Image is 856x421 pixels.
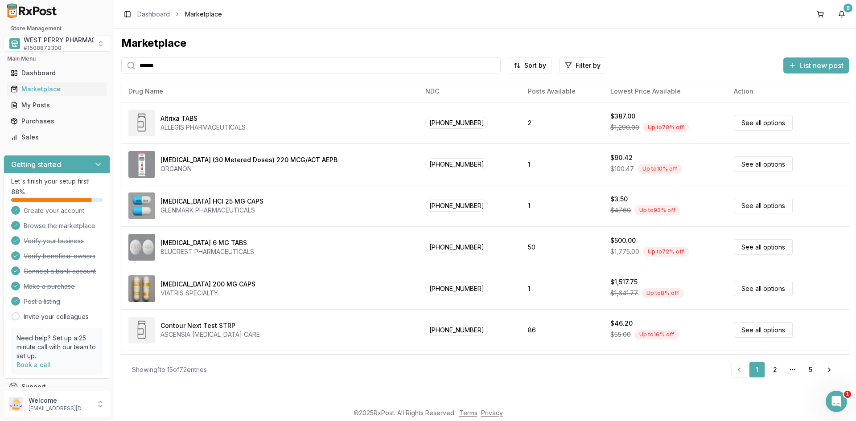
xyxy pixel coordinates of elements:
span: $1,290.00 [610,123,639,132]
img: RxPost Logo [4,4,61,18]
div: Dashboard [11,69,103,78]
th: Posts Available [521,81,603,102]
a: 5 [802,362,819,378]
span: Verify beneficial owners [24,252,95,261]
button: Filter by [559,57,606,74]
th: Lowest Price Available [603,81,727,102]
img: Asmanex (30 Metered Doses) 220 MCG/ACT AEPB [128,151,155,178]
span: Browse the marketplace [24,221,95,230]
td: 1 [521,268,603,309]
div: Marketplace [11,85,103,94]
span: Filter by [576,61,601,70]
div: Up to 10 % off [638,164,682,174]
span: WEST PERRY PHARMACY INC [24,36,113,45]
span: List new post [799,60,844,71]
a: Book a call [16,361,51,368]
div: Up to 16 % off [634,330,679,339]
th: Drug Name [121,81,418,102]
a: Sales [7,129,107,145]
td: 1 [521,143,603,185]
span: Marketplace [185,10,222,19]
a: Privacy [481,409,503,417]
div: ALLEGIS PHARMACEUTICALS [160,123,246,132]
span: Verify your business [24,237,84,245]
div: [MEDICAL_DATA] 200 MG CAPS [160,280,255,289]
p: [EMAIL_ADDRESS][DOMAIN_NAME] [29,405,91,412]
span: [PHONE_NUMBER] [425,241,488,253]
a: See all options [734,322,793,338]
div: Up to 8 % off [642,288,684,298]
button: Support [4,379,110,395]
a: Purchases [7,113,107,129]
p: Welcome [29,396,91,405]
a: See all options [734,115,793,131]
a: Marketplace [7,81,107,97]
span: $100.47 [610,164,634,173]
div: Marketplace [121,36,849,50]
span: Create your account [24,206,84,215]
a: See all options [734,239,793,255]
div: My Posts [11,101,103,110]
div: Altrixa TABS [160,114,198,123]
span: 88 % [11,188,25,196]
button: Marketplace [4,82,110,96]
div: Contour Next Test STRP [160,321,235,330]
span: [PHONE_NUMBER] [425,200,488,212]
nav: pagination [731,362,838,378]
img: User avatar [9,397,23,411]
span: $55.00 [610,330,631,339]
div: $500.00 [610,236,636,245]
p: Need help? Set up a 25 minute call with our team to set up. [16,334,97,360]
td: 50 [521,226,603,268]
div: Up to 72 % off [643,247,689,257]
td: 2 [521,102,603,143]
span: [PHONE_NUMBER] [425,158,488,170]
span: [PHONE_NUMBER] [425,282,488,294]
button: Select a view [4,36,110,52]
a: List new post [783,62,849,71]
div: $1,517.75 [610,278,638,286]
a: Terms [459,409,477,417]
p: Let's finish your setup first! [11,177,103,186]
span: Connect a bank account [24,267,96,276]
div: VIATRIS SPECIALTY [160,289,255,298]
h2: Main Menu [7,55,107,62]
a: 1 [749,362,765,378]
div: Up to 70 % off [643,123,689,132]
div: $3.50 [610,195,628,204]
td: 86 [521,309,603,351]
a: Dashboard [7,65,107,81]
a: Invite your colleagues [24,312,89,321]
button: Dashboard [4,66,110,80]
span: Sort by [524,61,546,70]
img: Carbinoxamine Maleate 6 MG TABS [128,234,155,261]
button: My Posts [4,98,110,112]
img: CeleBREX 200 MG CAPS [128,275,155,302]
div: $387.00 [610,112,635,121]
a: See all options [734,156,793,172]
span: Post a listing [24,297,60,306]
th: Action [727,81,849,102]
button: Purchases [4,114,110,128]
span: $47.60 [610,206,631,215]
div: Purchases [11,117,103,126]
button: 8 [835,7,849,21]
div: Sales [11,133,103,142]
div: Up to 93 % off [634,205,680,215]
nav: breadcrumb [137,10,222,19]
h3: Getting started [11,159,61,170]
span: [PHONE_NUMBER] [425,117,488,129]
div: ASCENSIA [MEDICAL_DATA] CARE [160,330,260,339]
a: Dashboard [137,10,170,19]
div: $90.42 [610,153,633,162]
h2: Store Management [4,25,110,32]
span: 1 [844,391,851,398]
a: See all options [734,281,793,296]
div: Showing 1 to 15 of 72 entries [132,365,207,374]
span: [PHONE_NUMBER] [425,324,488,336]
div: [MEDICAL_DATA] HCl 25 MG CAPS [160,197,263,206]
button: Sort by [508,57,552,74]
a: 2 [767,362,783,378]
span: $1,641.77 [610,289,638,298]
span: $1,775.00 [610,247,639,256]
